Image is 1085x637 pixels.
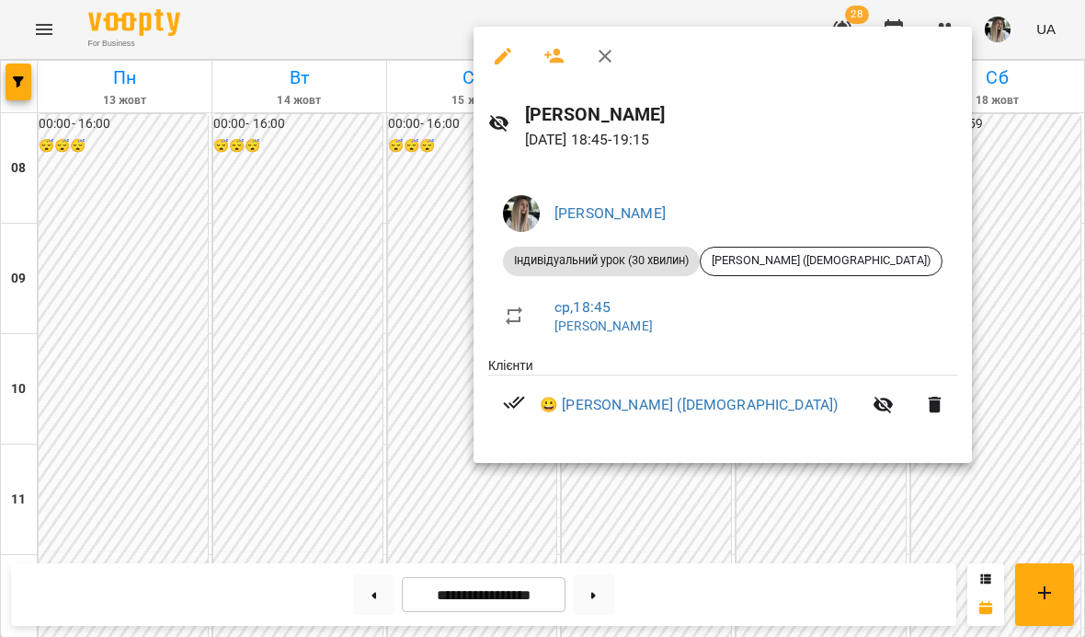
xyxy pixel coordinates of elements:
span: [PERSON_NAME] ([DEMOGRAPHIC_DATA]) [701,252,942,269]
a: [PERSON_NAME] [554,318,653,333]
img: 62777e0a3710a3fc6955d12000d5c6b1.jpeg [503,195,540,232]
h6: [PERSON_NAME] [525,100,957,129]
div: [PERSON_NAME] ([DEMOGRAPHIC_DATA]) [700,247,942,276]
p: [DATE] 18:45 - 19:15 [525,129,957,151]
span: Індивідуальний урок (30 хвилин) [503,252,700,269]
ul: Клієнти [488,356,957,442]
a: 😀 [PERSON_NAME] ([DEMOGRAPHIC_DATA]) [540,394,838,416]
svg: Візит сплачено [503,391,525,413]
a: [PERSON_NAME] [554,204,666,222]
a: ср , 18:45 [554,298,611,316]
